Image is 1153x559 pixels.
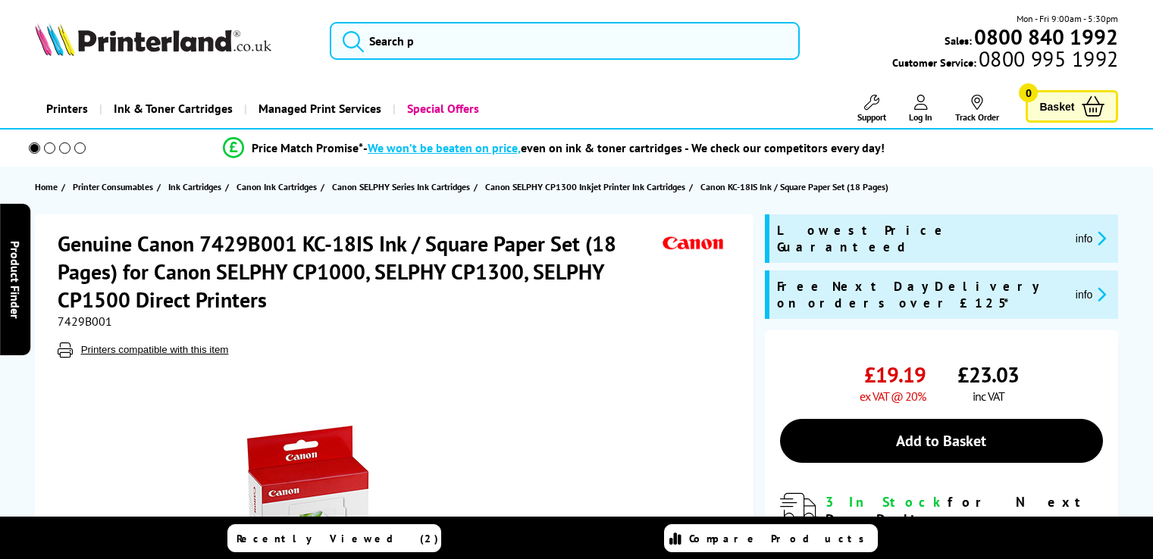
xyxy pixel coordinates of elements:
span: Canon KC-18IS Ink / Square Paper Set (18 Pages) [700,181,888,192]
span: 0800 995 1992 [976,52,1118,66]
span: Canon SELPHY CP1300 Inkjet Printer Ink Cartridges [485,179,685,195]
a: Canon SELPHY Series Ink Cartridges [332,179,474,195]
span: Sales: [945,33,972,48]
img: Canon [659,230,728,258]
a: Support [857,95,886,123]
b: 0800 840 1992 [974,23,1118,51]
li: modal_Promise [8,135,1100,161]
div: - even on ink & toner cartridges - We check our competitors every day! [363,140,885,155]
a: Canon Ink Cartridges [237,179,321,195]
span: Ink Cartridges [168,179,221,195]
span: Lowest Price Guaranteed [777,222,1064,255]
a: Canon SELPHY CP1300 Inkjet Printer Ink Cartridges [485,179,689,195]
span: Home [35,179,58,195]
a: Ink & Toner Cartridges [99,89,244,128]
a: Printer Consumables [73,179,157,195]
a: Ink Cartridges [168,179,225,195]
a: Managed Print Services [244,89,393,128]
span: Ink & Toner Cartridges [114,89,233,128]
span: We won’t be beaten on price, [368,140,521,155]
a: Basket 0 [1026,90,1118,123]
span: £19.19 [864,361,926,389]
a: Track Order [955,95,999,123]
span: 7429B001 [58,314,112,329]
span: Canon Ink Cartridges [237,179,317,195]
span: Printer Consumables [73,179,153,195]
span: Log In [909,111,932,123]
span: inc VAT [973,389,1004,404]
span: 3 In Stock [826,493,948,511]
a: Home [35,179,61,195]
span: Mon - Fri 9:00am - 5:30pm [1017,11,1118,26]
a: Recently Viewed (2) [227,524,441,552]
span: Canon SELPHY Series Ink Cartridges [332,179,470,195]
span: ex VAT @ 20% [860,389,926,404]
div: for Next Day Delivery [826,493,1104,528]
span: Product Finder [8,241,23,319]
a: Log In [909,95,932,123]
a: Add to Basket [780,419,1104,463]
span: 0 [1019,83,1038,102]
input: Search p [330,22,800,60]
a: Printers [35,89,99,128]
a: Compare Products [664,524,878,552]
span: Recently Viewed (2) [237,532,439,545]
button: promo-description [1071,286,1111,303]
h1: Genuine Canon 7429B001 KC-18IS Ink / Square Paper Set (18 Pages) for Canon SELPHY CP1000, SELPHY ... [58,230,659,314]
a: Special Offers [393,89,490,128]
span: Basket [1039,96,1074,117]
button: promo-description [1071,230,1111,247]
span: Price Match Promise* [252,140,363,155]
span: Free Next Day Delivery on orders over £125* [777,278,1064,311]
a: 0800 840 1992 [972,30,1118,44]
button: Printers compatible with this item [77,343,233,356]
span: Compare Products [689,532,873,545]
span: £23.03 [957,361,1019,389]
a: Printerland Logo [35,23,311,59]
img: Printerland Logo [35,23,271,56]
span: Customer Service: [892,52,1118,70]
span: Support [857,111,886,123]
